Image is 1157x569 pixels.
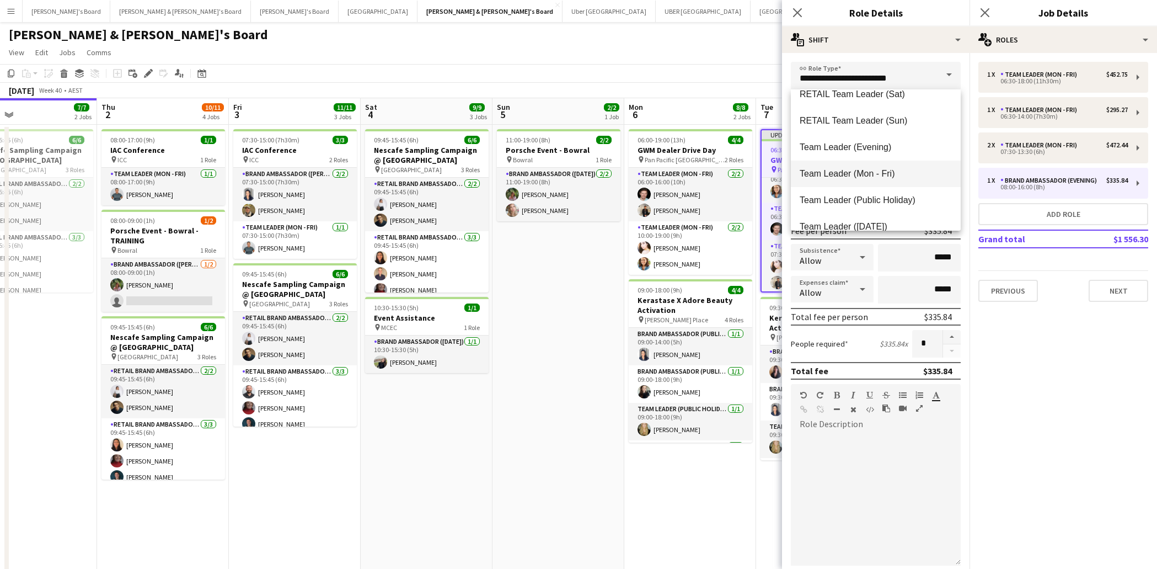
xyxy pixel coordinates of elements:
[760,129,884,293] app-job-card: Updated06:30-18:00 (11h30m)4/5GWM Tech Day Pan Pacific [GEOGRAPHIC_DATA]4 RolesTeam Leader (Mon -...
[381,166,442,174] span: [GEOGRAPHIC_DATA]
[629,403,752,440] app-card-role: Team Leader (Public Holiday)1/109:00-18:00 (9h)[PERSON_NAME]
[629,129,752,275] app-job-card: 06:00-19:00 (13h)4/4GWM Dealer Drive Day Pan Pacific [GEOGRAPHIC_DATA]2 RolesTeam Leader (Mon - F...
[728,286,743,294] span: 4/4
[800,115,952,126] span: RETAIL Team Leader (Sun)
[1106,71,1128,78] div: $452.75
[969,6,1157,20] h3: Job Details
[733,113,751,121] div: 2 Jobs
[782,6,969,20] h3: Role Details
[233,279,357,299] h3: Nescafe Sampling Campaign @ [GEOGRAPHIC_DATA]
[242,136,299,144] span: 07:30-15:00 (7h30m)
[110,1,251,22] button: [PERSON_NAME] & [PERSON_NAME]'s Board
[365,178,489,231] app-card-role: RETAIL Brand Ambassador ([DATE])2/209:45-15:45 (6h)[PERSON_NAME][PERSON_NAME]
[769,304,827,312] span: 09:30-18:00 (8h30m)
[762,130,883,139] div: Updated
[563,1,656,22] button: Uber [GEOGRAPHIC_DATA]
[59,47,76,57] span: Jobs
[882,404,890,413] button: Paste as plain text
[497,102,510,112] span: Sun
[800,168,952,179] span: Team Leader (Mon - Fri)
[629,365,752,403] app-card-role: Brand Ambassador (Public Holiday)1/109:00-18:00 (9h)[PERSON_NAME]
[762,155,883,165] h3: GWM Tech Day
[629,102,643,112] span: Mon
[101,316,225,480] app-job-card: 09:45-15:45 (6h)6/6Nescafe Sampling Campaign @ [GEOGRAPHIC_DATA] [GEOGRAPHIC_DATA]3 RolesRETAIL B...
[604,103,619,111] span: 2/2
[329,156,348,164] span: 2 Roles
[778,166,855,174] span: Pan Pacific [GEOGRAPHIC_DATA]
[495,108,510,121] span: 5
[232,108,242,121] span: 3
[760,345,884,383] app-card-role: Brand Ambassador ([PERSON_NAME])1/109:30-14:00 (4h30m)[PERSON_NAME]
[461,166,480,174] span: 3 Roles
[782,26,969,53] div: Shift
[899,391,907,400] button: Unordered List
[915,404,923,413] button: Fullscreen
[1106,106,1128,114] div: $295.27
[55,45,80,60] a: Jobs
[638,286,682,294] span: 09:00-18:00 (9h)
[924,311,952,322] div: $335.84
[791,225,847,236] div: Fee per person
[233,129,357,259] app-job-card: 07:30-15:00 (7h30m)3/3IAC Conference ICC2 RolesBrand Ambassador ([PERSON_NAME])2/207:30-15:00 (7h...
[249,300,310,308] span: [GEOGRAPHIC_DATA]
[760,383,884,421] app-card-role: Brand Ambassador ([PERSON_NAME])1/109:30-18:00 (8h30m)[PERSON_NAME]
[915,391,923,400] button: Ordered List
[202,103,224,111] span: 10/11
[760,458,884,496] app-card-role: Brand Ambassador ([PERSON_NAME])1/1
[987,71,1000,78] div: 1 x
[201,323,216,331] span: 6/6
[866,391,874,400] button: Underline
[791,311,868,322] div: Total fee per person
[987,106,1000,114] div: 1 x
[629,440,752,478] app-card-role: Brand Ambassador (Public Holiday)1/1
[101,129,225,205] app-job-card: 08:00-17:00 (9h)1/1IAC Conference ICC1 RoleTeam Leader (Mon - Fri)1/108:00-17:00 (9h)[PERSON_NAME]
[987,177,1000,184] div: 1 x
[101,365,225,418] app-card-role: RETAIL Brand Ambassador (Mon - Fri)2/209:45-15:45 (6h)[PERSON_NAME][PERSON_NAME]
[978,280,1038,302] button: Previous
[101,332,225,352] h3: Nescafe Sampling Campaign @ [GEOGRAPHIC_DATA]
[816,391,824,400] button: Redo
[251,1,339,22] button: [PERSON_NAME]'s Board
[333,270,348,278] span: 6/6
[101,168,225,205] app-card-role: Team Leader (Mon - Fri)1/108:00-17:00 (9h)[PERSON_NAME]
[849,405,857,414] button: Clear Formatting
[800,255,821,266] span: Allow
[1106,141,1128,149] div: $472.44
[1089,280,1148,302] button: Next
[374,304,419,312] span: 10:30-15:30 (5h)
[242,270,287,278] span: 09:45-15:45 (6h)
[365,297,489,373] app-job-card: 10:30-15:30 (5h)1/1Event Assistance MCEC1 RoleBrand Ambassador ([DATE])1/110:30-15:30 (5h)[PERSON...
[1000,141,1081,149] div: Team Leader (Mon - Fri)
[74,113,92,121] div: 2 Jobs
[629,279,752,443] app-job-card: 09:00-18:00 (9h)4/4Kerastase X Adore Beauty Activation [PERSON_NAME] Place4 RolesBrand Ambassador...
[833,405,840,414] button: Horizontal Line
[629,145,752,155] h3: GWM Dealer Drive Day
[596,136,612,144] span: 2/2
[35,47,48,57] span: Edit
[101,258,225,312] app-card-role: Brand Ambassador ([PERSON_NAME])1/208:00-09:00 (1h)[PERSON_NAME]
[417,1,563,22] button: [PERSON_NAME] & [PERSON_NAME]'s Board
[101,210,225,312] div: 08:00-09:00 (1h)1/2Porsche Event - Bowral - TRAINING Bowral1 RoleBrand Ambassador ([PERSON_NAME])...
[100,108,115,121] span: 2
[329,300,348,308] span: 3 Roles
[1106,177,1128,184] div: $335.84
[627,108,643,121] span: 6
[849,391,857,400] button: Italic
[9,47,24,57] span: View
[9,85,34,96] div: [DATE]
[82,45,116,60] a: Comms
[866,405,874,414] button: HTML Code
[987,114,1128,119] div: 06:30-14:00 (7h30m)
[202,113,223,121] div: 4 Jobs
[733,103,748,111] span: 8/8
[110,216,155,225] span: 08:00-09:00 (1h)
[249,156,259,164] span: ICC
[656,1,751,22] button: UBER [GEOGRAPHIC_DATA]
[9,26,268,43] h1: [PERSON_NAME] & [PERSON_NAME]'s Board
[233,102,242,112] span: Fri
[987,149,1128,155] div: 07:30-13:30 (6h)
